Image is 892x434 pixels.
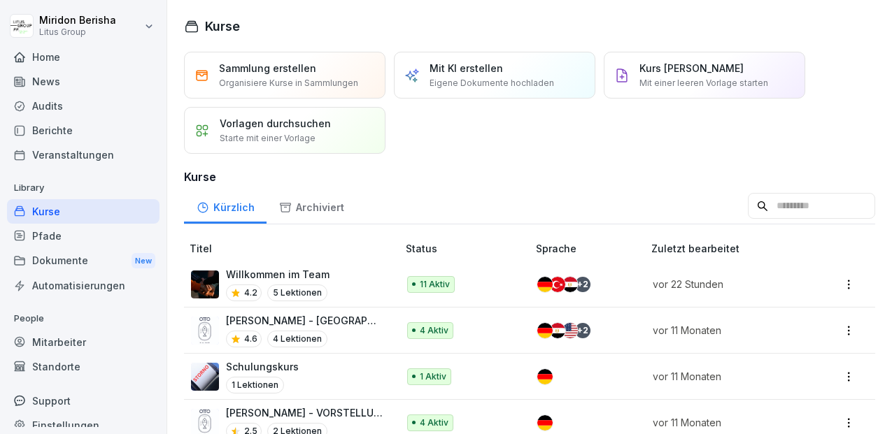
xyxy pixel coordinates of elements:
[7,330,160,354] a: Mitarbeiter
[537,369,553,384] img: de.svg
[653,369,801,384] p: vor 11 Monaten
[226,267,330,282] p: Willkommen im Team
[226,359,299,374] p: Schulungskurs
[430,61,503,75] p: Mit KI erstellen
[653,323,801,338] p: vor 11 Monaten
[219,61,316,75] p: Sammlung erstellen
[226,405,383,420] p: [PERSON_NAME] - VORSTELLUNG - Küche
[220,132,316,145] p: Starte mit einer Vorlage
[575,277,590,292] div: + 2
[226,377,284,393] p: 1 Lektionen
[191,270,219,298] img: pxee6pxwead1cpzj4chnl3oa.png
[639,61,744,75] p: Kurs [PERSON_NAME]
[537,277,553,292] img: de.svg
[420,278,450,291] p: 11 Aktiv
[7,354,160,379] a: Standorte
[550,277,565,292] img: tr.svg
[7,199,160,224] a: Kurse
[550,323,565,338] img: eg.svg
[190,241,400,256] p: Titel
[267,331,327,347] p: 4 Lektionen
[39,15,116,27] p: Miridon Berisha
[406,241,530,256] p: Status
[7,248,160,274] div: Dokumente
[7,69,160,94] a: News
[537,323,553,338] img: de.svg
[7,273,160,298] a: Automatisierungen
[7,177,160,199] p: Library
[244,333,257,345] p: 4.6
[184,168,875,185] h3: Kurse
[562,323,578,338] img: us.svg
[537,415,553,431] img: de.svg
[653,415,801,430] p: vor 11 Monaten
[7,308,160,330] p: People
[420,370,446,383] p: 1 Aktiv
[132,253,155,269] div: New
[7,224,160,248] a: Pfade
[651,241,818,256] p: Zuletzt bearbeitet
[7,248,160,274] a: DokumenteNew
[639,77,768,89] p: Mit einer leeren Vorlage starten
[7,389,160,413] div: Support
[191,317,219,345] img: cir7la540lzpy1flziznj7yb.png
[7,94,160,118] a: Audits
[7,45,160,69] a: Home
[220,116,331,131] p: Vorlagen durchsuchen
[562,277,578,292] img: eg.svg
[575,323,590,338] div: + 2
[39,27,116,37] p: Litus Group
[267,284,327,301] p: 5 Lektionen
[7,118,160,143] a: Berichte
[267,188,356,224] a: Archiviert
[219,77,358,89] p: Organisiere Kurse in Sammlungen
[191,363,219,391] img: qoegr7373ztz9zb1cpdj26nu.png
[420,417,448,429] p: 4 Aktiv
[226,313,383,328] p: [PERSON_NAME] - [GEOGRAPHIC_DATA]
[430,77,554,89] p: Eigene Dokumente hochladen
[205,17,240,36] h1: Kurse
[420,324,448,337] p: 4 Aktiv
[536,241,646,256] p: Sprache
[244,287,257,299] p: 4.2
[653,277,801,291] p: vor 22 Stunden
[7,143,160,167] a: Veranstaltungen
[184,188,267,224] a: Kürzlich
